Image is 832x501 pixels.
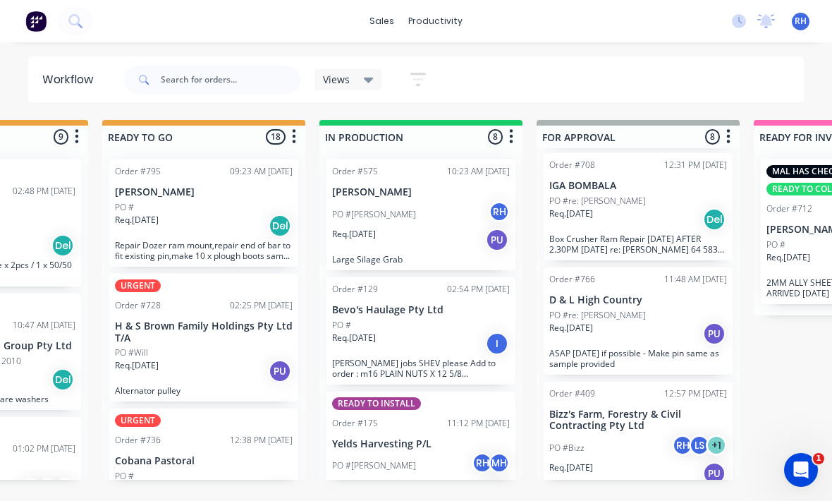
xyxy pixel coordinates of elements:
div: Order #129 [332,283,378,296]
p: [PERSON_NAME] jobs SHEV please Add to order : m16 PLAIN NUTS X 12 5/8 H/WASHERS X 12 FUEL [DATE] ... [332,358,510,379]
p: PO # [766,239,785,251]
div: MH [489,452,510,473]
div: Order #79509:23 AM [DATE][PERSON_NAME]PO #Req.[DATE]DelRepair Dozer ram mount,repair end of bar t... [109,159,298,267]
p: Box Crusher Ram Repair [DATE] AFTER 2.30PM [DATE] re: [PERSON_NAME] 64 583 867 [549,234,727,255]
iframe: Intercom live chat [784,453,818,487]
p: H & S Brown Family Holdings Pty Ltd T/A [115,320,293,344]
div: 09:23 AM [DATE] [230,165,293,178]
p: PO #re: [PERSON_NAME] [549,195,646,207]
div: RH [489,201,510,222]
div: Order #70812:31 PM [DATE]IGA BOMBALAPO #re: [PERSON_NAME]Req.[DATE]DelBox Crusher Ram Repair [DAT... [544,153,733,260]
div: Del [703,208,726,231]
div: Order #175 [332,417,378,430]
div: 11:48 AM [DATE] [664,273,727,286]
p: Req. [DATE] [766,251,810,264]
span: 1 [813,453,824,464]
div: Order #76611:48 AM [DATE]D & L High CountryPO #re: [PERSON_NAME]Req.[DATE]PUASAP [DATE] if possib... [544,267,733,375]
div: RH [472,452,493,473]
div: LS [37,478,59,499]
p: PO #Will [115,346,148,359]
p: PO #Bizz [549,442,585,454]
div: URGENT [115,414,161,427]
div: READY TO INSTALL [332,397,421,410]
div: PU [703,462,726,485]
p: PO #[PERSON_NAME] [332,459,416,472]
div: RH [20,478,42,499]
p: PO # [115,201,134,214]
p: PO #re: [PERSON_NAME] [549,309,646,322]
p: PO # [115,470,134,483]
div: 10:23 AM [DATE] [447,165,510,178]
div: sales [362,11,401,32]
p: Cobana Pastoral [115,455,293,467]
p: Large Silage Grab [332,254,510,265]
div: + 1 [706,435,727,456]
div: productivity [401,11,470,32]
p: PO # [332,319,351,332]
p: Yelds Harvesting P/L [332,438,510,450]
p: Req. [DATE] [332,332,376,344]
div: 01:02 PM [DATE] [13,442,75,455]
p: Req. [DATE] [549,461,593,474]
div: Order #409 [549,387,595,400]
div: Order #766 [549,273,595,286]
p: ASAP [DATE] if possible - Make pin same as sample provided [549,348,727,369]
div: PU [269,360,291,382]
p: Bevo's Haulage Pty Ltd [332,304,510,316]
p: Alternator pulley [115,385,293,396]
p: Req. [DATE] [115,214,159,227]
div: Workflow [42,71,100,88]
div: 10:47 AM [DATE] [13,319,75,332]
p: Bizz's Farm, Forestry & Civil Contracting Pty Ltd [549,409,727,433]
div: I [486,332,508,355]
img: Factory [25,11,47,32]
div: PU [703,322,726,345]
p: Req. [DATE] [549,322,593,334]
div: + 2 [54,478,75,499]
div: Order #708 [549,159,595,171]
div: Del [269,215,291,237]
p: [PERSON_NAME] [115,186,293,198]
div: URGENTOrder #72802:25 PM [DATE]H & S Brown Family Holdings Pty Ltd T/APO #WillReq.[DATE]PUAlterna... [109,274,298,402]
span: RH [795,15,807,28]
div: Order #575 [332,165,378,178]
div: PU [486,229,508,251]
div: Order #57510:23 AM [DATE][PERSON_NAME]PO #[PERSON_NAME]RHReq.[DATE]PULarge Silage Grab [326,159,515,270]
p: Req. [DATE] [549,207,593,220]
div: 02:25 PM [DATE] [230,299,293,312]
div: Del [51,234,74,257]
div: LS [689,435,710,456]
div: 12:57 PM [DATE] [664,387,727,400]
div: RH [672,435,693,456]
p: D & L High Country [549,294,727,306]
div: Del [51,368,74,391]
div: URGENT [115,279,161,292]
p: Req. [DATE] [115,359,159,372]
div: Order #728 [115,299,161,312]
div: Order #712 [766,203,812,215]
p: PO #[PERSON_NAME] [332,208,416,221]
div: 02:48 PM [DATE] [13,185,75,198]
div: Order #12902:54 PM [DATE]Bevo's Haulage Pty LtdPO #Req.[DATE]I[PERSON_NAME] jobs SHEV please Add ... [326,277,515,385]
div: Order #736 [115,434,161,447]
div: 12:38 PM [DATE] [230,434,293,447]
p: IGA BOMBALA [549,180,727,192]
input: Search for orders... [161,66,300,94]
div: Order #795 [115,165,161,178]
span: Views [323,72,350,87]
p: Req. [DATE] [332,228,376,241]
div: 12:31 PM [DATE] [664,159,727,171]
p: Req. [DATE] [332,479,376,492]
div: 02:54 PM [DATE] [447,283,510,296]
div: 11:12 PM [DATE] [447,417,510,430]
p: Repair Dozer ram mount,repair end of bar to fit existing pin,make 10 x plough boots same as (pls ... [115,240,293,261]
p: [PERSON_NAME] [332,186,510,198]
